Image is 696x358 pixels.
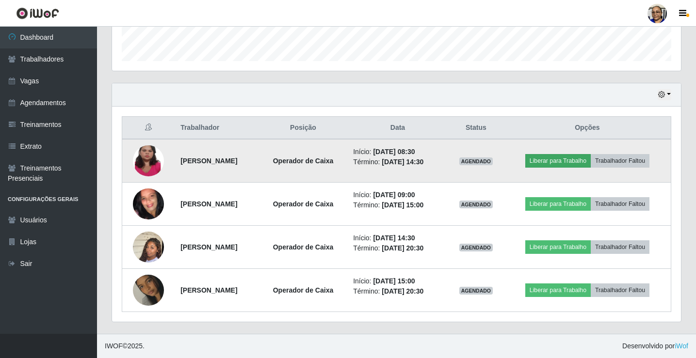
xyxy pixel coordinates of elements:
[353,147,442,157] li: Início:
[353,243,442,253] li: Término:
[622,341,688,351] span: Desenvolvido por
[133,263,164,318] img: 1734698192432.jpeg
[105,342,123,350] span: IWOF
[133,219,164,275] img: 1745635313698.jpeg
[180,200,237,208] strong: [PERSON_NAME]
[273,286,334,294] strong: Operador de Caixa
[353,286,442,296] li: Término:
[347,117,448,140] th: Data
[382,287,423,295] time: [DATE] 20:30
[180,157,237,165] strong: [PERSON_NAME]
[504,117,671,140] th: Opções
[259,117,347,140] th: Posição
[675,342,688,350] a: iWof
[382,201,423,209] time: [DATE] 15:00
[591,283,649,297] button: Trabalhador Faltou
[273,157,334,165] strong: Operador de Caixa
[382,158,423,166] time: [DATE] 14:30
[525,197,591,211] button: Liberar para Trabalho
[353,233,442,243] li: Início:
[273,243,334,251] strong: Operador de Caixa
[180,286,237,294] strong: [PERSON_NAME]
[353,157,442,167] li: Término:
[382,244,423,252] time: [DATE] 20:30
[16,7,59,19] img: CoreUI Logo
[180,243,237,251] strong: [PERSON_NAME]
[448,117,504,140] th: Status
[373,277,415,285] time: [DATE] 15:00
[459,244,493,251] span: AGENDADO
[133,126,164,195] img: 1740101299384.jpeg
[525,240,591,254] button: Liberar para Trabalho
[591,240,649,254] button: Trabalhador Faltou
[373,148,415,156] time: [DATE] 08:30
[353,200,442,210] li: Término:
[133,170,164,238] img: 1701891502546.jpeg
[459,157,493,165] span: AGENDADO
[353,190,442,200] li: Início:
[373,191,415,199] time: [DATE] 09:00
[353,276,442,286] li: Início:
[525,154,591,168] button: Liberar para Trabalho
[459,201,493,208] span: AGENDADO
[525,283,591,297] button: Liberar para Trabalho
[175,117,259,140] th: Trabalhador
[105,341,145,351] span: © 2025 .
[273,200,334,208] strong: Operador de Caixa
[591,154,649,168] button: Trabalhador Faltou
[459,287,493,295] span: AGENDADO
[373,234,415,242] time: [DATE] 14:30
[591,197,649,211] button: Trabalhador Faltou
